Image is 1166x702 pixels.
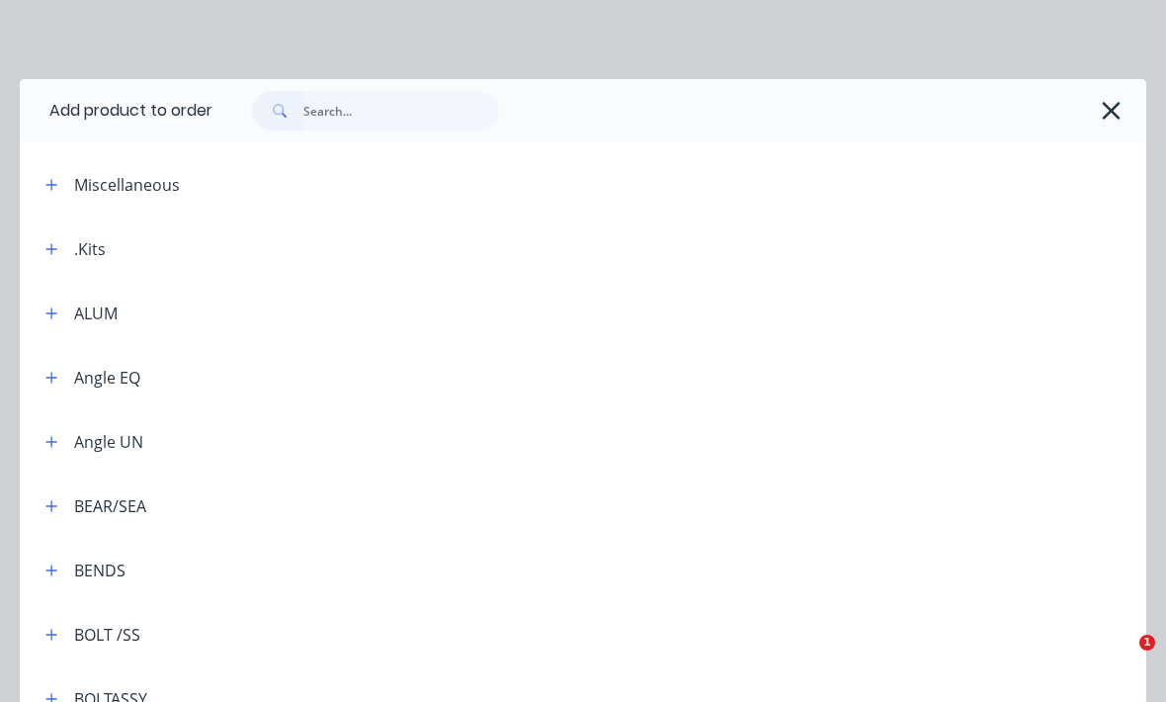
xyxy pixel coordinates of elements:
span: 1 [1139,635,1155,651]
div: .Kits [74,237,106,261]
div: Add product to order [20,79,212,142]
iframe: Intercom live chat [1099,635,1146,682]
div: BENDS [74,559,125,582]
div: BEAR/SEA [74,494,146,518]
div: BOLT /SS [74,623,140,647]
div: Angle EQ [74,366,140,390]
div: Angle UN [74,430,143,454]
div: Miscellaneous [74,173,180,197]
input: Search... [303,91,499,131]
div: ALUM [74,302,118,325]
